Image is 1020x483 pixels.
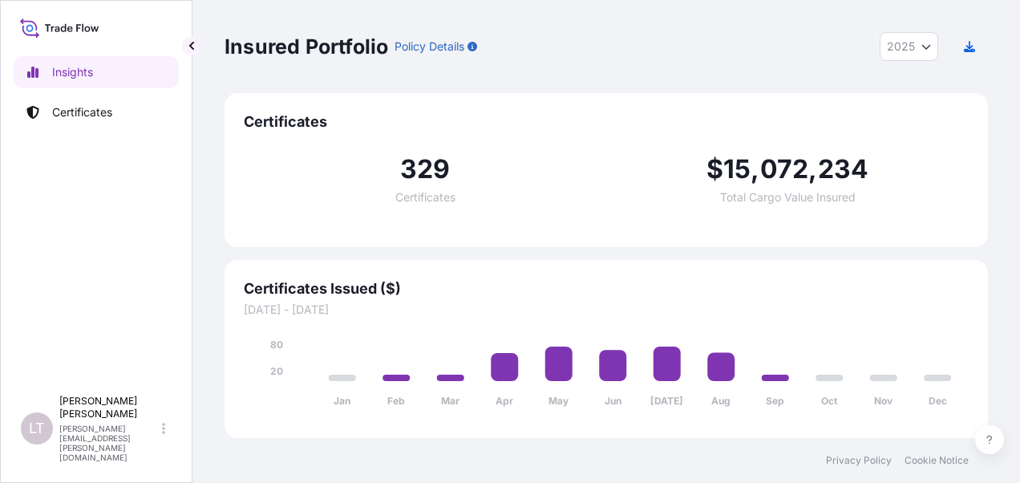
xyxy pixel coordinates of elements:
[244,112,969,132] span: Certificates
[548,395,569,407] tspan: May
[808,156,817,182] span: ,
[244,279,969,298] span: Certificates Issued ($)
[605,395,621,407] tspan: Jun
[496,395,513,407] tspan: Apr
[387,395,405,407] tspan: Feb
[720,192,856,203] span: Total Cargo Value Insured
[723,156,751,182] span: 15
[270,365,283,377] tspan: 20
[29,420,45,436] span: LT
[225,34,388,59] p: Insured Portfolio
[887,39,915,55] span: 2025
[880,32,938,61] button: Year Selector
[14,96,179,128] a: Certificates
[711,395,731,407] tspan: Aug
[905,454,969,467] a: Cookie Notice
[766,395,784,407] tspan: Sep
[650,395,683,407] tspan: [DATE]
[59,424,159,462] p: [PERSON_NAME][EMAIL_ADDRESS][PERSON_NAME][DOMAIN_NAME]
[826,454,892,467] a: Privacy Policy
[751,156,759,182] span: ,
[14,56,179,88] a: Insights
[441,395,459,407] tspan: Mar
[395,39,464,55] p: Policy Details
[874,395,893,407] tspan: Nov
[52,64,93,80] p: Insights
[395,192,455,203] span: Certificates
[270,339,283,351] tspan: 80
[244,302,969,318] span: [DATE] - [DATE]
[818,156,869,182] span: 234
[706,156,723,182] span: $
[929,395,947,407] tspan: Dec
[334,395,350,407] tspan: Jan
[400,156,451,182] span: 329
[52,104,112,120] p: Certificates
[760,156,809,182] span: 072
[821,395,838,407] tspan: Oct
[59,395,159,420] p: [PERSON_NAME] [PERSON_NAME]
